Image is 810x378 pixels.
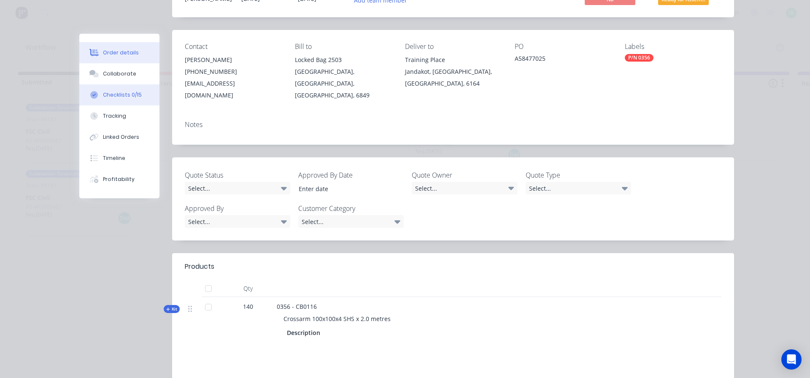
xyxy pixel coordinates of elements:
[79,63,159,84] button: Collaborate
[164,305,180,313] div: Kit
[103,70,136,78] div: Collaborate
[412,182,517,194] div: Select...
[223,280,273,297] div: Qty
[412,170,517,180] label: Quote Owner
[103,133,139,141] div: Linked Orders
[103,154,125,162] div: Timeline
[185,54,281,101] div: [PERSON_NAME][PHONE_NUMBER][EMAIL_ADDRESS][DOMAIN_NAME]
[79,127,159,148] button: Linked Orders
[185,170,290,180] label: Quote Status
[295,43,391,51] div: Bill to
[295,54,391,101] div: Locked Bag 2503[GEOGRAPHIC_DATA], [GEOGRAPHIC_DATA], [GEOGRAPHIC_DATA], 6849
[185,43,281,51] div: Contact
[79,42,159,63] button: Order details
[298,203,404,213] label: Customer Category
[185,262,214,272] div: Products
[298,215,404,228] div: Select...
[79,105,159,127] button: Tracking
[166,306,177,312] span: Kit
[295,66,391,101] div: [GEOGRAPHIC_DATA], [GEOGRAPHIC_DATA], [GEOGRAPHIC_DATA], 6849
[103,91,142,99] div: Checklists 0/15
[277,302,317,310] span: 0356 - CB0116
[405,66,502,89] div: Jandakot, [GEOGRAPHIC_DATA], [GEOGRAPHIC_DATA], 6164
[185,54,281,66] div: [PERSON_NAME]
[103,112,126,120] div: Tracking
[283,315,391,323] span: Crossarm 100x100x4 SHS x 2.0 metres
[625,54,653,62] div: P/N 0356
[526,182,631,194] div: Select...
[185,121,721,129] div: Notes
[243,302,253,311] span: 140
[185,182,290,194] div: Select...
[515,54,611,66] div: A58477025
[103,175,135,183] div: Profitability
[79,169,159,190] button: Profitability
[287,327,324,339] div: Description
[79,148,159,169] button: Timeline
[185,78,281,101] div: [EMAIL_ADDRESS][DOMAIN_NAME]
[185,66,281,78] div: [PHONE_NUMBER]
[405,54,502,66] div: Training Place
[625,43,721,51] div: Labels
[405,54,502,89] div: Training PlaceJandakot, [GEOGRAPHIC_DATA], [GEOGRAPHIC_DATA], 6164
[79,84,159,105] button: Checklists 0/15
[781,349,802,370] div: Open Intercom Messenger
[526,170,631,180] label: Quote Type
[185,215,290,228] div: Select...
[295,54,391,66] div: Locked Bag 2503
[405,43,502,51] div: Deliver to
[185,203,290,213] label: Approved By
[103,49,139,57] div: Order details
[515,43,611,51] div: PO
[298,170,404,180] label: Approved By Date
[293,182,398,195] input: Enter date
